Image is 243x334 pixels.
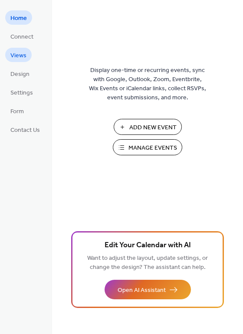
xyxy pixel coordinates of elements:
a: Form [5,104,29,118]
a: Design [5,66,35,81]
span: Home [10,14,27,23]
span: Form [10,107,24,116]
a: Connect [5,29,39,43]
button: Manage Events [113,139,182,155]
span: Design [10,70,30,79]
a: Views [5,48,32,62]
span: Open AI Assistant [118,286,166,295]
span: Display one-time or recurring events, sync with Google, Outlook, Zoom, Eventbrite, Wix Events or ... [89,66,206,102]
span: Contact Us [10,126,40,135]
a: Settings [5,85,38,99]
a: Home [5,10,32,25]
span: Want to adjust the layout, update settings, or change the design? The assistant can help. [87,252,208,273]
button: Open AI Assistant [105,280,191,299]
span: Views [10,51,26,60]
button: Add New Event [114,119,182,135]
span: Manage Events [128,144,177,153]
span: Settings [10,88,33,98]
a: Contact Us [5,122,45,137]
span: Edit Your Calendar with AI [105,239,191,252]
span: Add New Event [129,123,177,132]
span: Connect [10,33,33,42]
